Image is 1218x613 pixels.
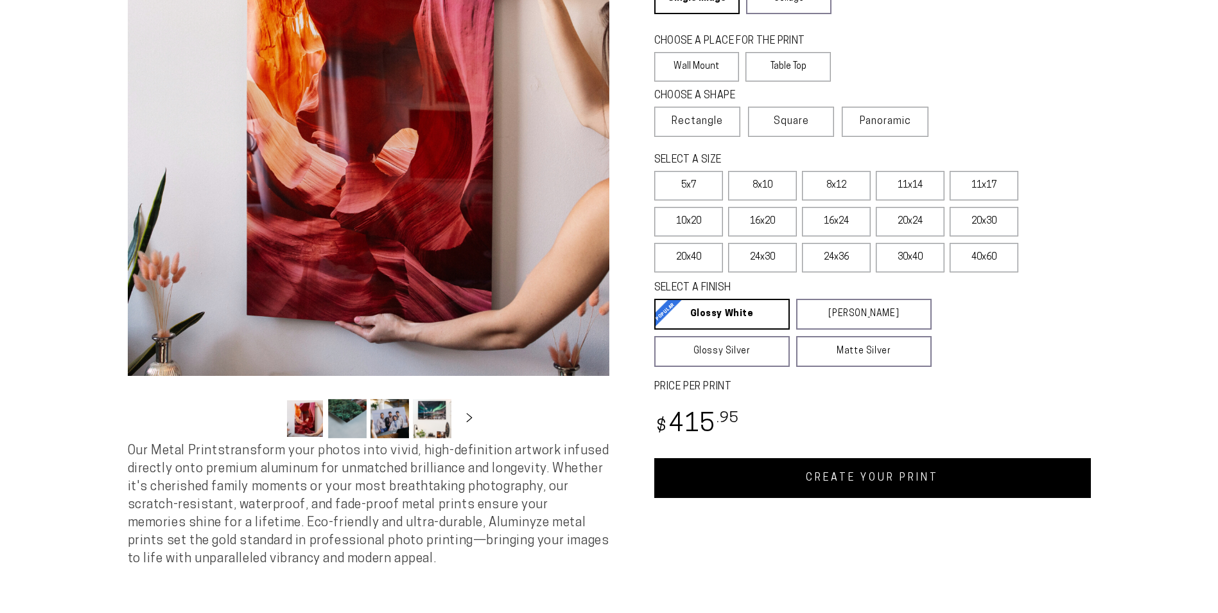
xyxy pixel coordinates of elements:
a: CREATE YOUR PRINT [654,458,1091,498]
label: 24x36 [802,243,871,272]
button: Slide right [455,404,483,432]
label: 20x40 [654,243,723,272]
button: Slide left [254,404,282,432]
button: Load image 1 in gallery view [286,399,324,438]
legend: CHOOSE A PLACE FOR THE PRINT [654,34,819,49]
label: 30x40 [876,243,944,272]
a: Glossy White [654,299,790,330]
span: Panoramic [860,116,911,127]
label: 20x24 [876,207,944,236]
a: [PERSON_NAME] [796,299,932,330]
sup: .95 [717,411,740,426]
label: 24x30 [728,243,797,272]
label: 16x24 [802,207,871,236]
label: 8x12 [802,171,871,200]
label: Wall Mount [654,52,740,82]
label: 8x10 [728,171,797,200]
span: $ [656,418,667,436]
label: 10x20 [654,207,723,236]
label: Table Top [745,52,831,82]
legend: SELECT A FINISH [654,281,901,296]
span: Square [774,114,809,129]
label: 20x30 [950,207,1018,236]
a: Matte Silver [796,336,932,367]
span: Our Metal Prints transform your photos into vivid, high-definition artwork infused directly onto ... [128,445,609,565]
legend: CHOOSE A SHAPE [654,89,821,103]
label: 11x14 [876,171,944,200]
button: Load image 4 in gallery view [413,399,451,438]
span: Rectangle [672,114,723,129]
legend: SELECT A SIZE [654,153,911,168]
a: Glossy Silver [654,336,790,367]
button: Load image 2 in gallery view [328,399,367,438]
label: 16x20 [728,207,797,236]
label: 40x60 [950,243,1018,272]
label: PRICE PER PRINT [654,380,1091,395]
button: Load image 3 in gallery view [370,399,409,438]
bdi: 415 [654,413,740,438]
label: 11x17 [950,171,1018,200]
label: 5x7 [654,171,723,200]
